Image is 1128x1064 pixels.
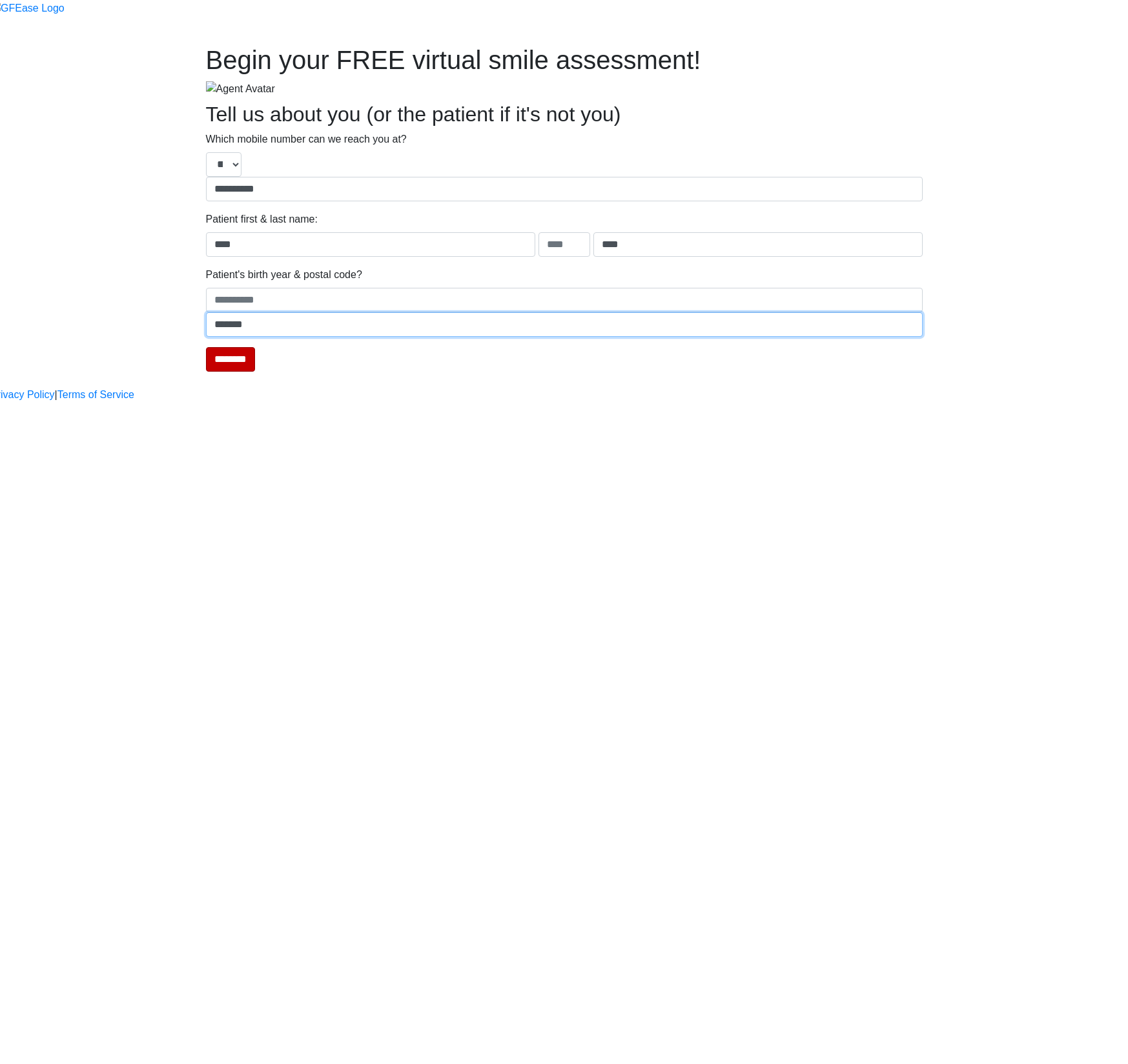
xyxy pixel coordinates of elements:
[206,212,318,227] label: Patient first & last name:
[206,102,923,126] h2: Tell us about you (or the patient if it's not you)
[206,81,275,97] img: Agent Avatar
[206,132,407,147] label: Which mobile number can we reach you at?
[57,387,134,403] a: Terms of Service
[55,387,57,403] a: |
[206,267,362,283] label: Patient's birth year & postal code?
[206,45,923,75] h1: Begin your FREE virtual smile assessment!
